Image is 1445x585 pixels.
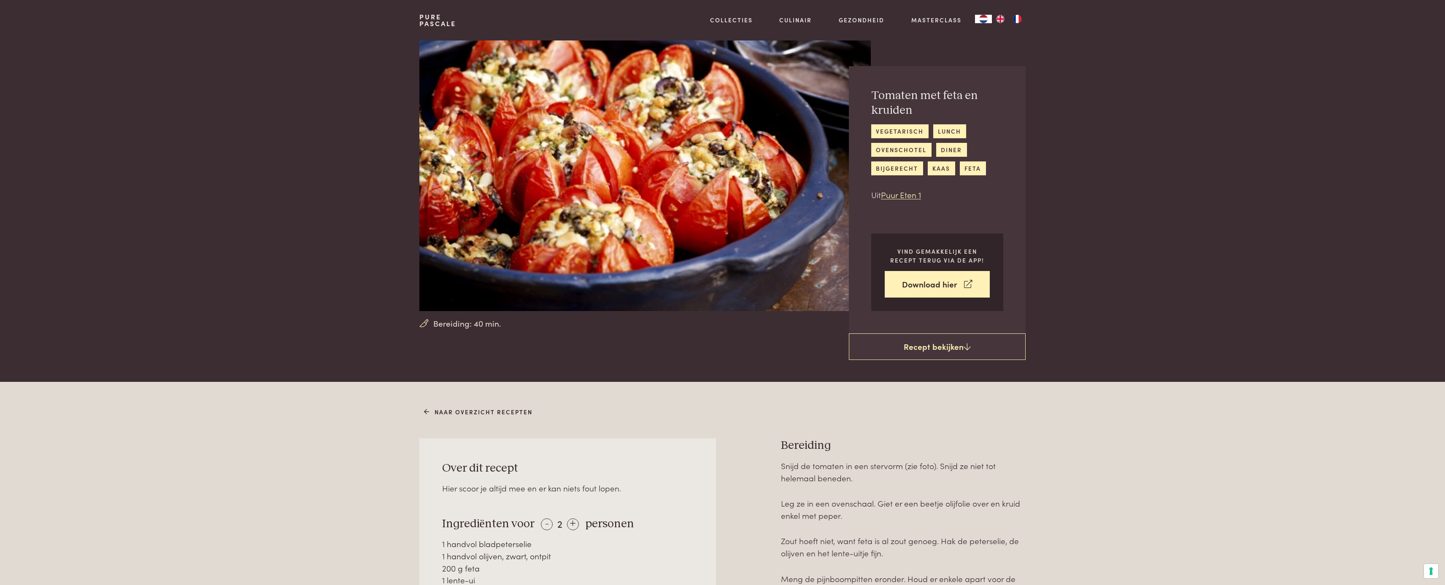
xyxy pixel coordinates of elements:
[779,16,812,24] a: Culinair
[911,16,962,24] a: Masterclass
[933,124,966,138] a: lunch
[442,562,694,574] div: 200 g feta
[1009,15,1026,23] a: FR
[839,16,884,24] a: Gezondheid
[975,15,1026,23] aside: Language selected: Nederlands
[419,40,870,311] img: Tomaten met feta en kruiden
[419,13,456,27] a: PurePascale
[928,161,955,175] a: kaas
[992,15,1009,23] a: EN
[992,15,1026,23] ul: Language list
[871,189,1003,201] p: Uit
[849,333,1026,360] a: Recept bekijken
[781,497,1026,521] p: Leg ze in een ovenschaal. Giet er een beetje olijfolie over en kruid enkel met peper.
[442,550,694,562] div: 1 handvol olijven, zwart, ontpit
[871,124,929,138] a: vegetarisch
[424,408,532,416] a: Naar overzicht recepten
[557,516,562,530] span: 2
[442,461,694,476] h3: Over dit recept
[871,89,1003,118] h2: Tomaten met feta en kruiden
[885,247,990,264] p: Vind gemakkelijk een recept terug via de app!
[871,161,923,175] a: bijgerecht
[442,482,694,494] div: Hier scoor je altijd mee en er kan niets fout lopen.
[781,438,1026,453] h3: Bereiding
[541,518,553,530] div: -
[781,535,1026,559] p: Zout hoeft niet, want feta is al zout genoeg. Hak de peterselie, de olijven en het lente-uitje fijn.
[960,161,986,175] a: feta
[781,460,1026,484] p: Snijd de tomaten in een stervorm (zie foto). Snijd ze niet tot helemaal beneden.
[585,518,634,530] span: personen
[975,15,992,23] div: Language
[871,143,932,157] a: ovenschotel
[442,538,694,550] div: 1 handvol bladpeterselie
[433,317,501,330] span: Bereiding: 40 min.
[442,518,535,530] span: Ingrediënten voor
[975,15,992,23] a: NL
[1424,564,1438,578] button: Uw voorkeuren voor toestemming voor trackingtechnologieën
[567,518,579,530] div: +
[936,143,967,157] a: diner
[885,271,990,298] a: Download hier
[710,16,753,24] a: Collecties
[881,189,921,200] a: Puur Eten 1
